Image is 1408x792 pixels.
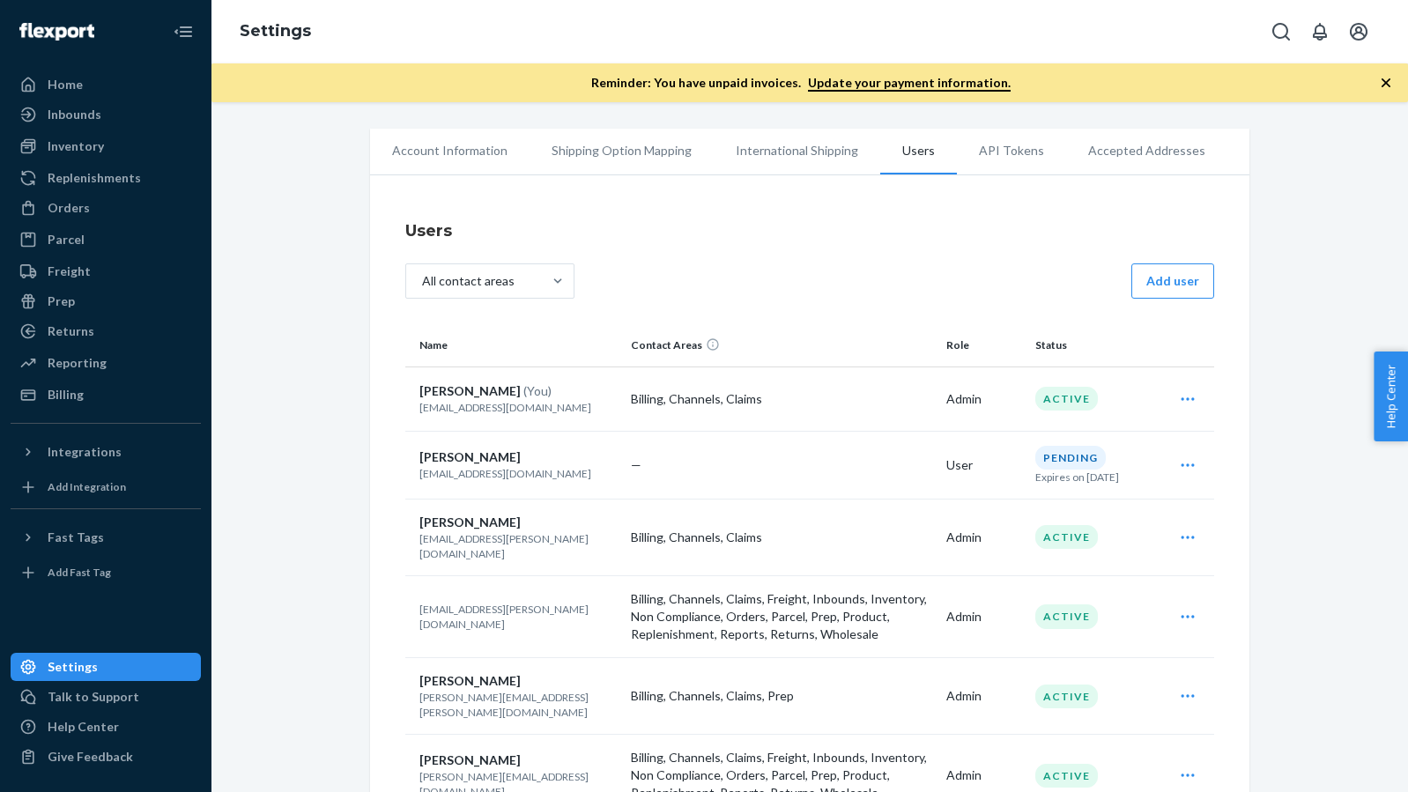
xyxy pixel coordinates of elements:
[1302,14,1338,49] button: Open notifications
[48,137,104,155] div: Inventory
[11,317,201,345] a: Returns
[48,565,111,580] div: Add Fast Tag
[631,457,641,472] span: —
[11,713,201,741] a: Help Center
[226,6,325,57] ol: breadcrumbs
[939,658,1028,735] td: Admin
[48,386,84,403] div: Billing
[11,523,201,551] button: Fast Tags
[166,14,201,49] button: Close Navigation
[48,199,90,217] div: Orders
[48,322,94,340] div: Returns
[523,383,552,398] span: (You)
[1035,764,1098,788] div: Active
[631,590,932,643] p: Billing, Channels, Claims, Freight, Inbounds, Inventory, Non Compliance, Orders, Parcel, Prep, Pr...
[939,431,1028,499] td: User
[1035,685,1098,708] div: Active
[1165,599,1211,634] div: Open user actions
[1066,129,1227,173] li: Accepted Addresses
[419,400,617,415] p: [EMAIL_ADDRESS][DOMAIN_NAME]
[11,381,201,409] a: Billing
[1263,14,1299,49] button: Open Search Box
[591,74,1011,92] p: Reminder: You have unpaid invoices.
[1035,470,1119,485] p: Expires on [DATE]
[48,231,85,248] div: Parcel
[11,559,201,587] a: Add Fast Tag
[1165,448,1211,483] div: Open user actions
[1035,387,1098,411] div: Active
[11,164,201,192] a: Replenishments
[419,383,521,398] span: [PERSON_NAME]
[419,531,617,561] p: [EMAIL_ADDRESS][PERSON_NAME][DOMAIN_NAME]
[1165,381,1211,417] div: Open user actions
[11,438,201,466] button: Integrations
[11,743,201,771] button: Give Feedback
[631,687,932,705] p: Billing, Channels, Claims, Prep
[11,70,201,99] a: Home
[1035,604,1098,628] div: Active
[1131,263,1214,299] button: Add user
[11,287,201,315] a: Prep
[939,499,1028,575] td: Admin
[48,169,141,187] div: Replenishments
[48,443,122,461] div: Integrations
[624,324,939,366] th: Contact Areas
[631,390,932,408] p: Billing, Channels, Claims
[422,272,515,290] div: All contact areas
[1165,520,1211,555] div: Open user actions
[1035,525,1098,549] div: Active
[808,75,1011,92] a: Update your payment information.
[370,129,530,173] li: Account Information
[19,23,94,41] img: Flexport logo
[11,473,201,501] a: Add Integration
[939,576,1028,658] td: Admin
[48,748,133,766] div: Give Feedback
[405,219,1214,242] h4: Users
[48,658,98,676] div: Settings
[1028,324,1158,366] th: Status
[957,129,1066,173] li: API Tokens
[48,76,83,93] div: Home
[939,366,1028,431] td: Admin
[530,129,714,173] li: Shipping Option Mapping
[419,602,617,632] p: [EMAIL_ADDRESS][PERSON_NAME][DOMAIN_NAME]
[48,688,139,706] div: Talk to Support
[11,226,201,254] a: Parcel
[631,529,932,546] p: Billing, Channels, Claims
[48,354,107,372] div: Reporting
[11,257,201,285] a: Freight
[405,324,624,366] th: Name
[11,653,201,681] a: Settings
[48,263,91,280] div: Freight
[48,479,126,494] div: Add Integration
[419,673,521,688] span: [PERSON_NAME]
[419,466,617,481] p: [EMAIL_ADDRESS][DOMAIN_NAME]
[48,718,119,736] div: Help Center
[419,514,521,529] span: [PERSON_NAME]
[240,21,311,41] a: Settings
[419,690,617,720] p: [PERSON_NAME][EMAIL_ADDRESS][PERSON_NAME][DOMAIN_NAME]
[1341,14,1376,49] button: Open account menu
[11,683,201,711] button: Talk to Support
[11,100,201,129] a: Inbounds
[419,752,521,767] span: [PERSON_NAME]
[11,349,201,377] a: Reporting
[1374,352,1408,441] button: Help Center
[48,106,101,123] div: Inbounds
[11,132,201,160] a: Inventory
[1035,446,1106,470] div: Pending
[48,529,104,546] div: Fast Tags
[1165,678,1211,714] div: Open user actions
[880,129,957,174] li: Users
[419,449,521,464] span: [PERSON_NAME]
[714,129,880,173] li: International Shipping
[939,324,1028,366] th: Role
[11,194,201,222] a: Orders
[48,292,75,310] div: Prep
